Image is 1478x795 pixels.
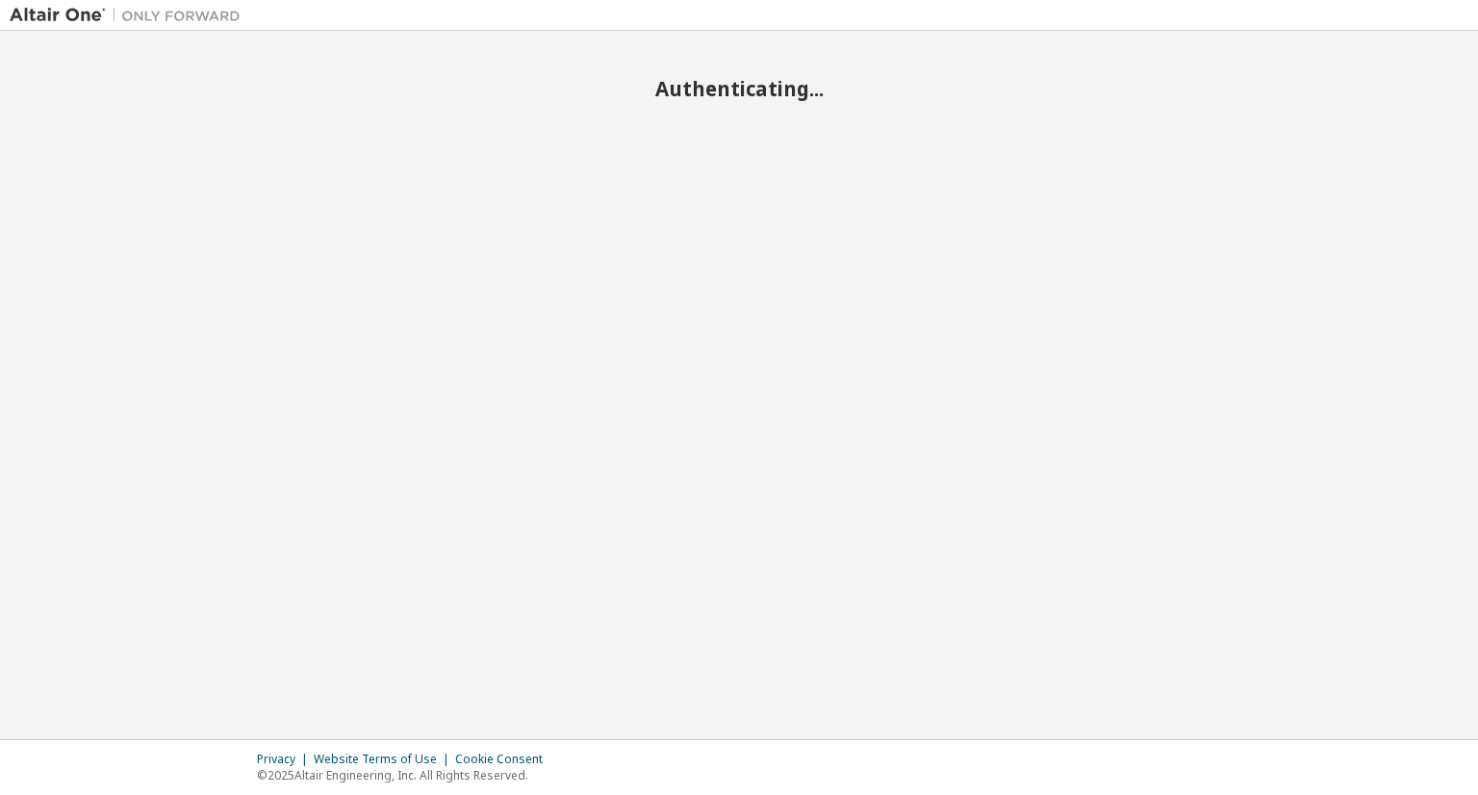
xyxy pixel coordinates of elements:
[257,752,314,767] div: Privacy
[10,6,250,25] img: Altair One
[314,752,455,767] div: Website Terms of Use
[257,767,554,783] p: © 2025 Altair Engineering, Inc. All Rights Reserved.
[455,752,554,767] div: Cookie Consent
[10,76,1468,101] h2: Authenticating...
